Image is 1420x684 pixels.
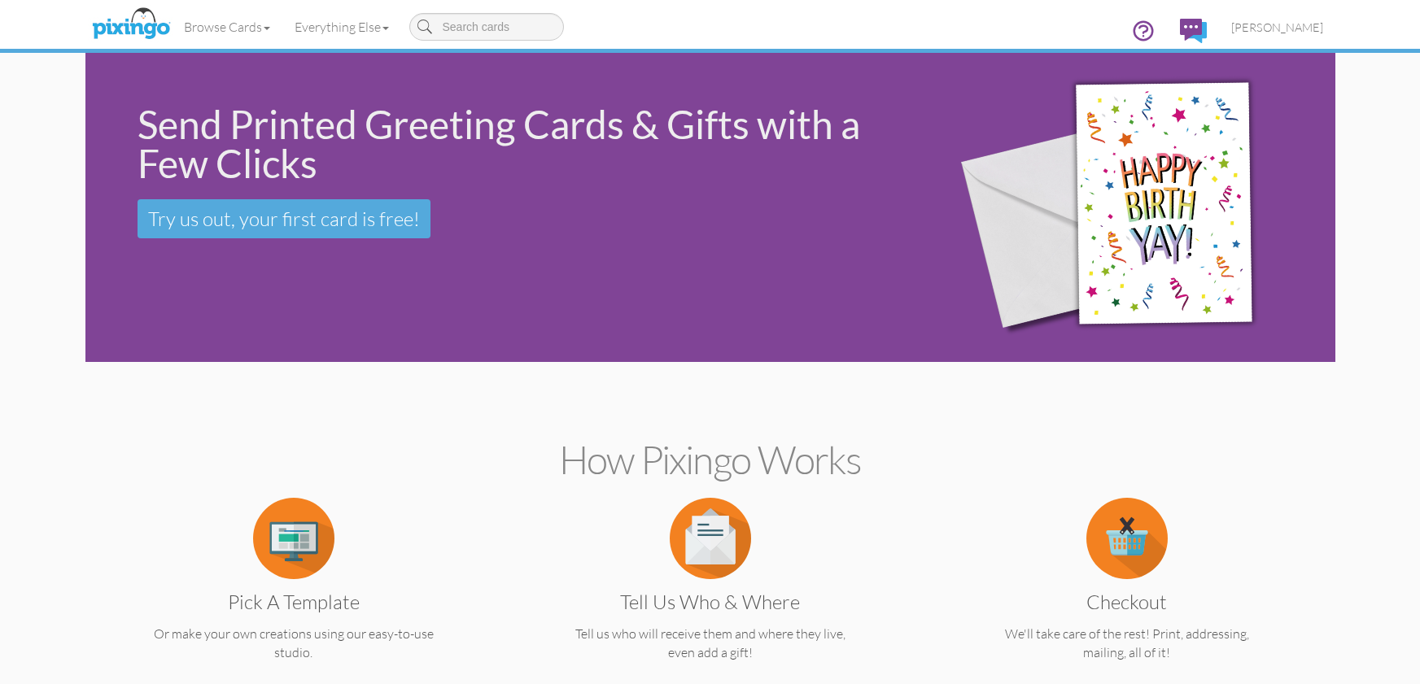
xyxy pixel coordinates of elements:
h3: Checkout [963,591,1291,612]
a: Try us out, your first card is free! [138,199,430,238]
a: Tell us Who & Where Tell us who will receive them and where they live, even add a gift! [534,529,887,662]
h3: Tell us Who & Where [546,591,875,612]
img: item.alt [670,498,751,579]
img: pixingo logo [88,4,174,45]
a: Browse Cards [172,7,282,47]
div: Send Printed Greeting Cards & Gifts with a Few Clicks [138,105,906,183]
p: Or make your own creations using our easy-to-use studio. [117,625,470,662]
a: Pick a Template Or make your own creations using our easy-to-use studio. [117,529,470,662]
img: 942c5090-71ba-4bfc-9a92-ca782dcda692.png [932,30,1325,386]
img: item.alt [1086,498,1168,579]
p: Tell us who will receive them and where they live, even add a gift! [534,625,887,662]
a: Checkout We'll take care of the rest! Print, addressing, mailing, all of it! [950,529,1304,662]
img: comments.svg [1180,19,1207,43]
span: Try us out, your first card is free! [148,207,420,231]
a: [PERSON_NAME] [1219,7,1335,48]
input: Search cards [409,13,564,41]
p: We'll take care of the rest! Print, addressing, mailing, all of it! [950,625,1304,662]
a: Everything Else [282,7,401,47]
span: [PERSON_NAME] [1231,20,1323,34]
img: item.alt [253,498,334,579]
h3: Pick a Template [129,591,458,612]
h2: How Pixingo works [114,438,1307,481]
